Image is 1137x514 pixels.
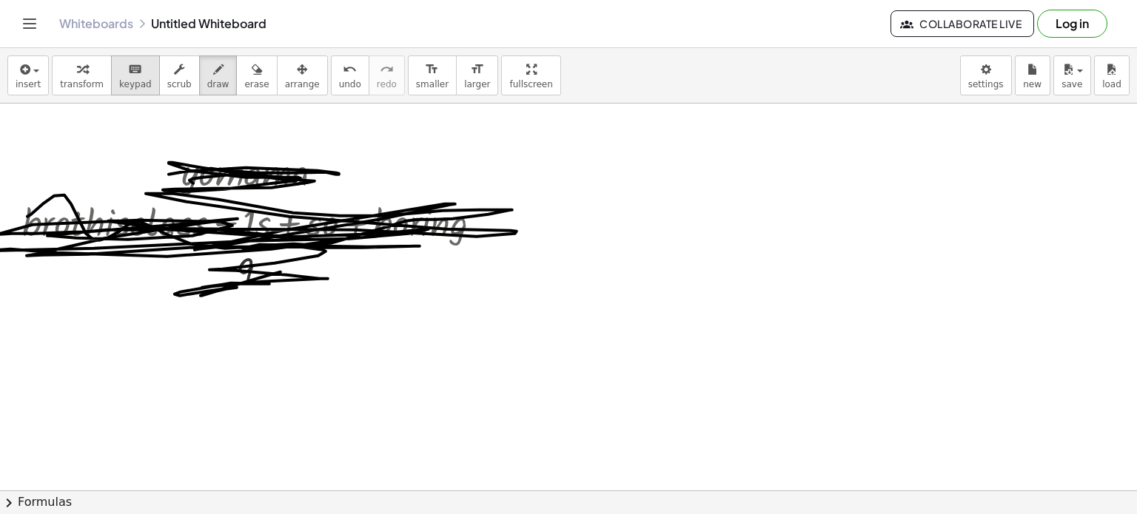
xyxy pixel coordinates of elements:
button: load [1094,55,1130,95]
button: arrange [277,55,328,95]
button: redoredo [369,55,405,95]
span: Collaborate Live [903,17,1022,30]
span: erase [244,79,269,89]
button: Log in [1037,10,1107,38]
span: redo [377,79,397,89]
button: keyboardkeypad [111,55,160,95]
button: transform [52,55,112,95]
span: arrange [285,79,320,89]
span: scrub [167,79,192,89]
span: insert [16,79,41,89]
i: format_size [425,61,439,78]
span: save [1061,79,1082,89]
button: undoundo [331,55,369,95]
span: load [1102,79,1121,89]
span: draw [207,79,229,89]
span: transform [60,79,104,89]
i: undo [343,61,357,78]
button: format_sizelarger [456,55,498,95]
span: fullscreen [509,79,552,89]
button: insert [7,55,49,95]
i: format_size [470,61,484,78]
i: keyboard [128,61,142,78]
span: larger [464,79,490,89]
span: new [1023,79,1042,89]
i: redo [380,61,394,78]
button: new [1015,55,1050,95]
span: smaller [416,79,449,89]
button: Collaborate Live [891,10,1034,37]
span: settings [968,79,1004,89]
button: format_sizesmaller [408,55,457,95]
a: Whiteboards [59,16,133,31]
button: fullscreen [501,55,560,95]
button: Toggle navigation [18,12,41,35]
button: erase [236,55,277,95]
span: undo [339,79,361,89]
button: draw [199,55,238,95]
button: save [1053,55,1091,95]
button: settings [960,55,1012,95]
span: keypad [119,79,152,89]
button: scrub [159,55,200,95]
